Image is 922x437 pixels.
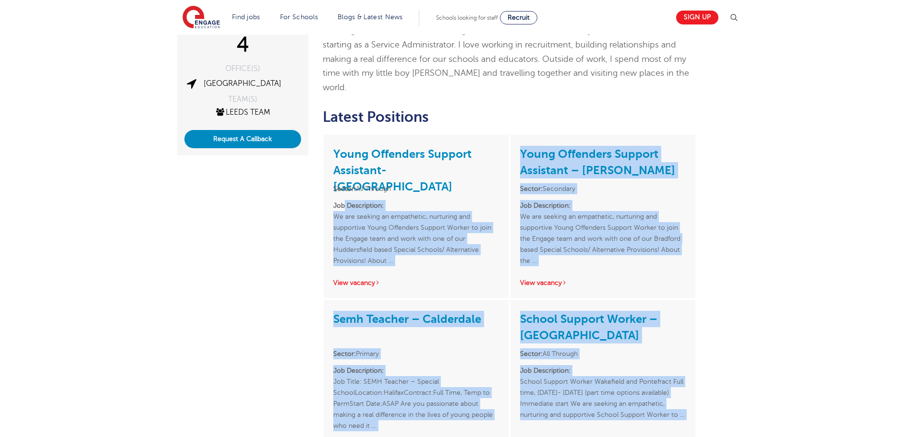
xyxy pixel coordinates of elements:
li: Secondary [520,183,686,194]
strong: Sector: [333,185,356,192]
p: School Support Worker Wakefield and Pontefract Full time, [DATE]- [DATE] (part time options avail... [520,365,686,431]
span: Schools looking for staff [436,14,498,21]
strong: Sector: [520,185,543,192]
strong: Sector: [520,350,543,357]
strong: Job Description: [333,367,384,374]
a: Young Offenders Support Assistant – [PERSON_NAME] [520,147,675,177]
a: View vacancy [520,279,567,286]
div: 4 [184,33,301,57]
a: School Support Worker – [GEOGRAPHIC_DATA] [520,312,657,342]
h2: Latest Positions [323,109,697,125]
a: Blogs & Latest News [338,13,403,21]
button: Request A Callback [184,130,301,148]
li: All Through [520,348,686,359]
strong: Job Description: [520,202,570,209]
li: Primary [333,348,499,359]
span: Recruit [508,14,530,21]
img: Engage Education [182,6,220,30]
a: Young Offenders Support Assistant- [GEOGRAPHIC_DATA] [333,147,472,193]
p: Job Title: SEMH Teacher – Special SchoolLocation:HalifaxContract:Full Time, Temp to PermStart Dat... [333,365,499,431]
strong: Job Description: [333,202,384,209]
a: Leeds Team [215,108,270,117]
div: TEAM(S) [184,95,301,103]
span: Working in recruitment since leaving education, I have worked many roles and desks since first st... [323,25,695,92]
p: We are seeking an empathetic, nurturing and supportive Young Offenders Support Worker to join the... [333,200,499,266]
a: Semh Teacher – Calderdale [333,312,481,326]
a: [GEOGRAPHIC_DATA] [204,79,281,88]
strong: Sector: [333,350,356,357]
a: View vacancy [333,279,380,286]
a: Recruit [500,11,537,24]
li: All Through [333,183,499,194]
strong: Job Description: [520,367,570,374]
a: Sign up [676,11,718,24]
div: OFFICE(S) [184,65,301,72]
a: For Schools [280,13,318,21]
a: Find jobs [232,13,260,21]
p: We are seeking an empathetic, nurturing and supportive Young Offenders Support Worker to join the... [520,200,686,266]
